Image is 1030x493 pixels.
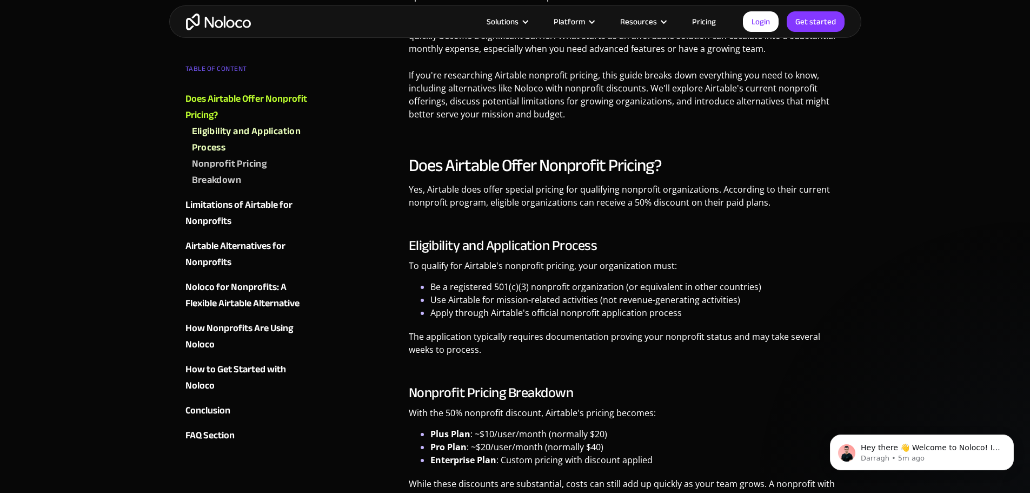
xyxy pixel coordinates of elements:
[787,11,845,32] a: Get started
[430,453,845,466] li: : Custom pricing with discount applied
[430,293,845,306] li: Use Airtable for mission-related activities (not revenue-generating activities)
[185,428,316,444] a: FAQ Section
[540,15,607,29] div: Platform
[185,428,235,444] div: FAQ Section
[814,412,1030,488] iframe: Intercom notifications message
[430,280,845,293] li: Be a registered 501(c)(3) nonprofit organization (or equivalent in other countries)
[430,428,470,440] strong: Plus Plan
[487,15,519,29] div: Solutions
[185,61,316,82] div: TABLE OF CONTENT
[430,454,496,466] strong: Enterprise Plan
[185,238,316,271] a: Airtable Alternatives for Nonprofits
[430,441,845,453] li: : ~$20/user/month (normally $40)
[409,155,845,176] h2: Does Airtable Offer Nonprofit Pricing?
[743,11,779,32] a: Login
[409,69,845,129] p: If you're researching Airtable nonprofit pricing, this guide breaks down everything you need to k...
[409,183,845,217] p: Yes, Airtable does offer special pricing for qualifying nonprofit organizations. According to the...
[185,361,316,394] a: How to Get Started with Noloco
[185,197,316,229] a: Limitations of Airtable for Nonprofits
[409,385,845,401] h3: Nonprofit Pricing Breakdown
[607,15,679,29] div: Resources
[679,15,729,29] a: Pricing
[430,428,845,441] li: : ~$10/user/month (normally $20)
[185,320,316,353] a: How Nonprofits Are Using Noloco
[409,406,845,428] p: With the 50% nonprofit discount, Airtable's pricing becomes:
[192,156,316,188] a: Nonprofit Pricing Breakdown
[620,15,657,29] div: Resources
[409,330,845,364] p: The application typically requires documentation proving your nonprofit status and may take sever...
[185,403,230,419] div: Conclusion
[192,123,316,156] a: Eligibility and Application Process
[409,238,845,254] h3: Eligibility and Application Process
[473,15,540,29] div: Solutions
[185,279,316,312] a: Noloco for Nonprofits: A Flexible Airtable Alternative
[554,15,585,29] div: Platform
[185,403,316,419] a: Conclusion
[185,91,316,123] a: Does Airtable Offer Nonprofit Pricing?
[409,259,845,280] p: To qualify for Airtable's nonprofit pricing, your organization must:
[430,306,845,319] li: Apply through Airtable's official nonprofit application process
[186,14,251,30] a: home
[430,441,467,453] strong: Pro Plan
